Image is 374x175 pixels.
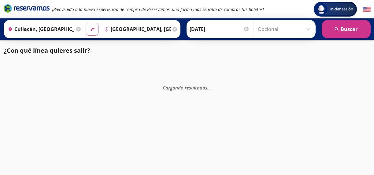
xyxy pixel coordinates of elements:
i: Brand Logo [4,4,50,13]
span: . [210,84,211,90]
button: English [363,6,371,13]
em: ¡Bienvenido a la nueva experiencia de compra de Reservamos, una forma más sencilla de comprar tus... [52,6,264,12]
a: Brand Logo [4,4,50,15]
input: Opcional [258,21,313,37]
span: . [209,84,210,90]
span: Iniciar sesión [327,6,356,12]
button: Buscar [322,20,371,38]
input: Buscar Destino [102,21,171,37]
input: Elegir Fecha [190,21,250,37]
em: Cargando resultados [163,84,211,90]
span: . [207,84,209,90]
p: ¿Con qué línea quieres salir? [4,46,90,55]
input: Buscar Origen [6,21,75,37]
